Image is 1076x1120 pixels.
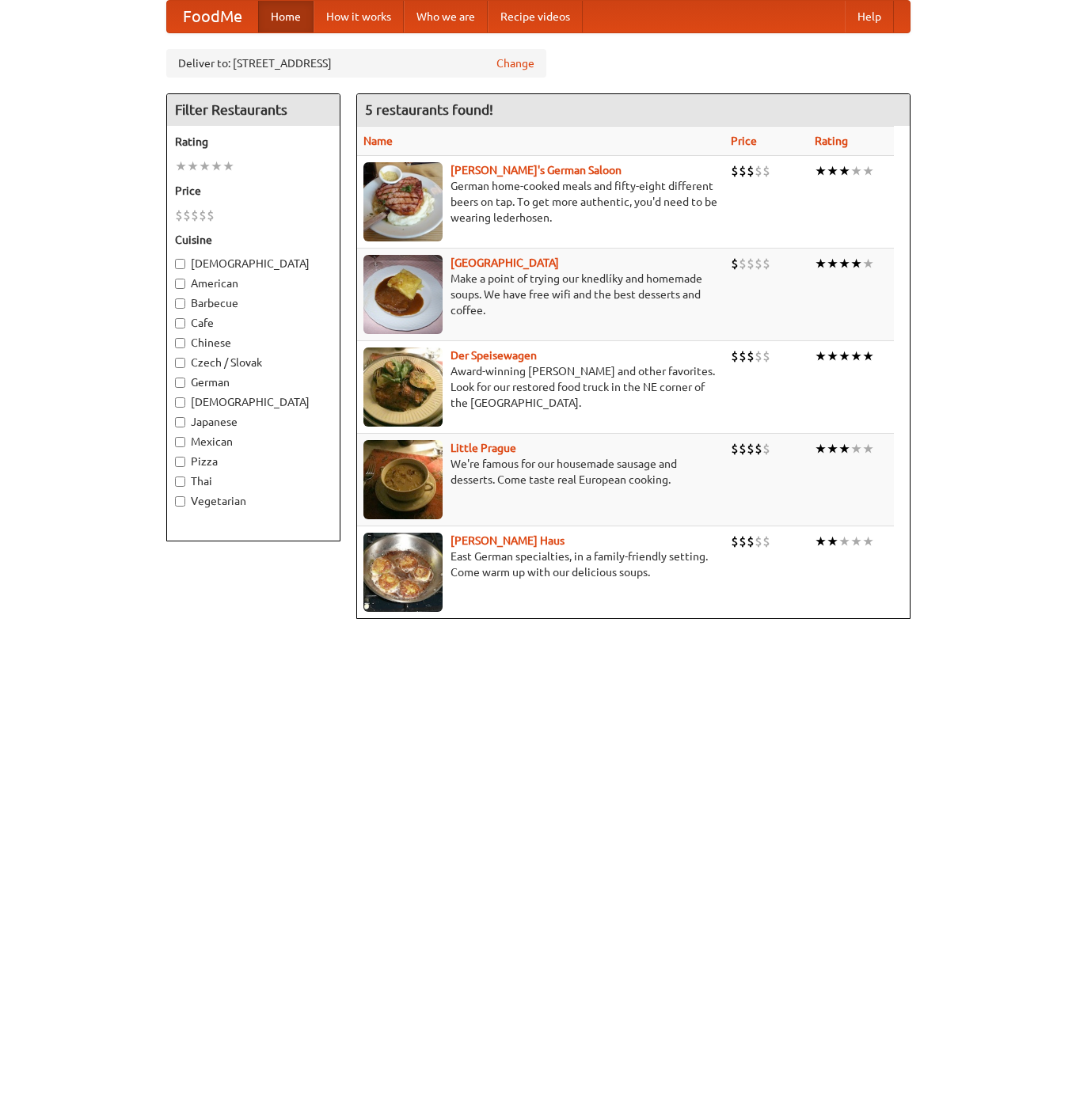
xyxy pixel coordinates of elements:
[838,255,850,272] li: ★
[451,442,516,454] a: Little Prague
[258,1,314,32] a: Home
[815,162,827,180] li: ★
[755,162,762,180] li: $
[175,279,185,289] input: American
[762,347,770,365] li: $
[451,256,559,269] a: [GEOGRAPHIC_DATA]
[731,255,739,272] li: $
[175,318,185,328] input: Cafe
[827,440,838,457] li: ★
[363,135,393,147] a: Name
[747,347,755,365] li: $
[365,102,493,117] ng-pluralize: 5 restaurants found!
[815,347,827,365] li: ★
[827,347,838,365] li: ★
[175,493,332,509] label: Vegetarian
[838,533,850,550] li: ★
[747,255,755,272] li: $
[739,347,747,365] li: $
[207,207,215,224] li: $
[838,162,850,180] li: ★
[850,533,862,550] li: ★
[815,533,827,550] li: ★
[731,135,757,147] a: Price
[175,338,185,348] input: Chinese
[862,440,874,457] li: ★
[199,158,211,175] li: ★
[838,440,850,457] li: ★
[845,1,894,32] a: Help
[451,349,537,362] b: Der Speisewagen
[862,162,874,180] li: ★
[199,207,207,224] li: $
[363,347,443,427] img: speisewagen.jpg
[363,456,718,488] p: We're famous for our housemade sausage and desserts. Come taste real European cooking.
[862,255,874,272] li: ★
[167,94,340,126] h4: Filter Restaurants
[731,162,739,180] li: $
[850,347,862,365] li: ★
[175,358,185,368] input: Czech / Slovak
[175,158,187,175] li: ★
[755,440,762,457] li: $
[363,162,443,241] img: esthers.jpg
[850,162,862,180] li: ★
[739,255,747,272] li: $
[175,437,185,447] input: Mexican
[762,533,770,550] li: $
[747,162,755,180] li: $
[815,440,827,457] li: ★
[363,549,718,580] p: East German specialties, in a family-friendly setting. Come warm up with our delicious soups.
[167,1,258,32] a: FoodMe
[762,162,770,180] li: $
[363,271,718,318] p: Make a point of trying our knedlíky and homemade soups. We have free wifi and the best desserts a...
[175,207,183,224] li: $
[404,1,488,32] a: Who we are
[175,374,332,390] label: German
[827,533,838,550] li: ★
[175,259,185,269] input: [DEMOGRAPHIC_DATA]
[731,347,739,365] li: $
[755,533,762,550] li: $
[755,255,762,272] li: $
[175,476,185,487] input: Thai
[827,162,838,180] li: ★
[175,298,185,309] input: Barbecue
[862,347,874,365] li: ★
[166,49,546,78] div: Deliver to: [STREET_ADDRESS]
[191,207,199,224] li: $
[363,363,718,411] p: Award-winning [PERSON_NAME] and other favorites. Look for our restored food truck in the NE corne...
[175,414,332,430] label: Japanese
[739,440,747,457] li: $
[762,440,770,457] li: $
[762,255,770,272] li: $
[175,417,185,427] input: Japanese
[451,534,565,547] b: [PERSON_NAME] Haus
[183,207,191,224] li: $
[850,440,862,457] li: ★
[211,158,222,175] li: ★
[747,440,755,457] li: $
[175,434,332,450] label: Mexican
[488,1,583,32] a: Recipe videos
[187,158,199,175] li: ★
[175,473,332,489] label: Thai
[222,158,234,175] li: ★
[175,232,332,248] h5: Cuisine
[496,55,534,71] a: Change
[175,183,332,199] h5: Price
[175,355,332,370] label: Czech / Slovak
[175,397,185,408] input: [DEMOGRAPHIC_DATA]
[363,440,443,519] img: littleprague.jpg
[815,135,848,147] a: Rating
[838,347,850,365] li: ★
[175,394,332,410] label: [DEMOGRAPHIC_DATA]
[451,164,622,177] a: [PERSON_NAME]'s German Saloon
[862,533,874,550] li: ★
[363,533,443,612] img: kohlhaus.jpg
[175,256,332,271] label: [DEMOGRAPHIC_DATA]
[739,162,747,180] li: $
